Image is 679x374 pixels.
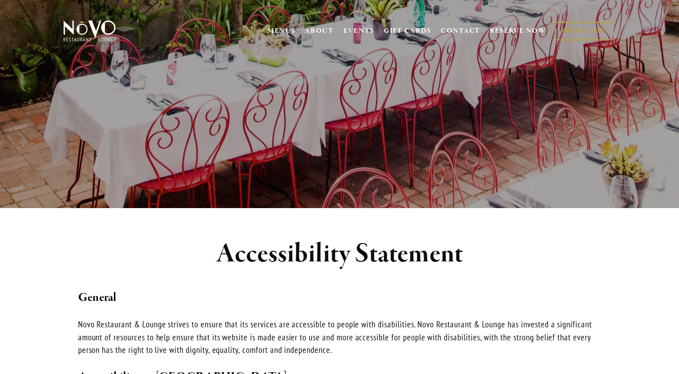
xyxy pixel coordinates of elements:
[78,288,601,307] h2: General
[61,20,118,42] img: Novo Restaurant &amp; Lounge
[305,26,334,35] a: ABOUT
[555,22,613,40] a: ORDER NOW
[267,26,296,35] a: MENUS
[384,22,431,39] a: GIFT CARDS
[78,239,601,269] h1: Accessibility Statement
[441,22,480,39] a: CONTACT
[78,318,601,357] p: Novo Restaurant & Lounge strives to ensure that its services are accessible to people with disabi...
[490,22,546,39] a: RESERVE NOW
[343,26,374,35] a: EVENTS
